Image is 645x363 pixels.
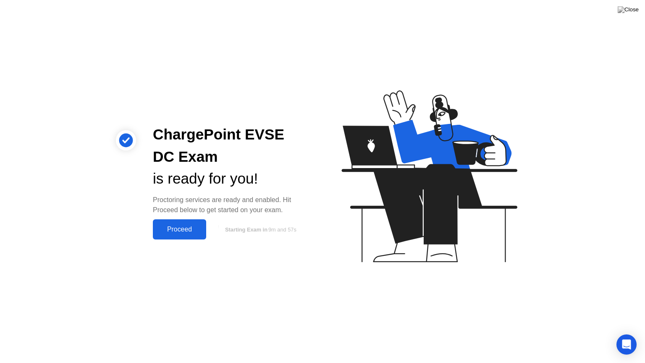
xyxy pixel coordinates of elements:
div: ChargePoint EVSE DC Exam [153,124,309,168]
div: is ready for you! [153,168,309,190]
div: Proceed [155,226,204,233]
img: Close [618,6,639,13]
button: Starting Exam in9m and 57s [210,221,309,237]
div: Open Intercom Messenger [616,334,637,355]
button: Proceed [153,219,206,239]
span: 9m and 57s [268,226,296,233]
div: Proctoring services are ready and enabled. Hit Proceed below to get started on your exam. [153,195,309,215]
